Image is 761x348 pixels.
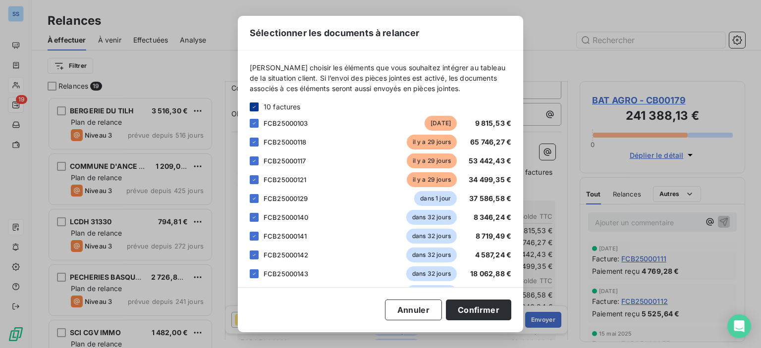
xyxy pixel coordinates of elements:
button: Annuler [385,299,442,320]
span: 18 062,88 € [470,269,511,278]
span: FCB25000142 [264,251,309,259]
span: 9 815,53 € [475,119,512,127]
span: dans 32 jours [406,285,457,300]
span: 65 746,27 € [470,138,511,146]
span: FCB25000143 [264,270,309,278]
span: 34 499,35 € [469,175,511,184]
span: il y a 29 jours [407,153,457,168]
span: 10 factures [264,101,301,112]
span: FCB25000118 [264,138,307,146]
span: FCB25000117 [264,157,306,165]
span: il y a 29 jours [407,172,457,187]
span: dans 32 jours [406,248,457,262]
span: 8 719,49 € [476,232,512,240]
span: 8 346,24 € [474,213,512,221]
span: FCB25000141 [264,232,307,240]
span: dans 32 jours [406,229,457,244]
span: FCB25000121 [264,176,307,184]
span: [DATE] [425,116,457,131]
span: FCB25000103 [264,119,308,127]
span: il y a 29 jours [407,135,457,149]
span: Sélectionner les documents à relancer [250,26,420,40]
span: dans 1 jour [414,191,457,206]
span: [PERSON_NAME] choisir les éléments que vous souhaitez intégrer au tableau de la situation client.... [250,62,511,94]
span: 53 442,43 € [469,156,511,165]
div: Open Intercom Messenger [727,314,751,338]
span: 37 586,58 € [469,194,511,202]
span: FCB25000140 [264,213,309,221]
span: dans 32 jours [406,266,457,281]
span: FCB25000129 [264,195,308,202]
button: Confirmer [446,299,511,320]
span: dans 32 jours [406,210,457,225]
span: 4 587,24 € [475,250,512,259]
